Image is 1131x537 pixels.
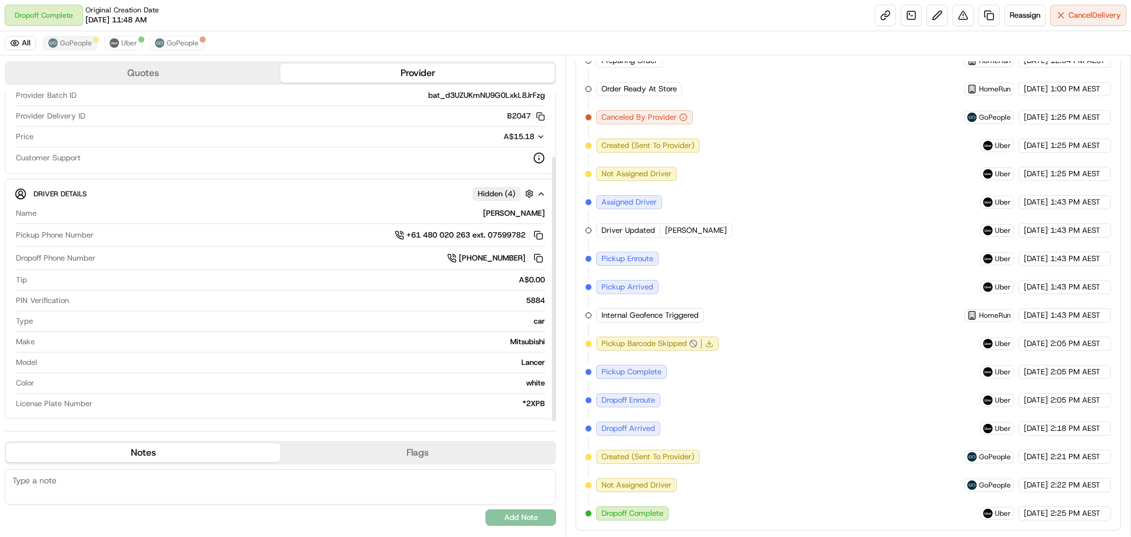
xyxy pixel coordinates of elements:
[601,338,687,349] span: Pickup Barcode Skipped
[995,424,1011,433] span: Uber
[601,84,677,94] span: Order Ready At Store
[1050,282,1100,292] span: 1:43 PM AEST
[16,337,35,347] span: Make
[1050,5,1126,26] button: CancelDelivery
[110,38,119,48] img: uber-new-logo.jpeg
[983,339,993,348] img: uber-new-logo.jpeg
[16,295,69,306] span: PIN Verification
[983,509,993,518] img: uber-new-logo.jpeg
[1024,140,1048,151] span: [DATE]
[1050,225,1100,236] span: 1:43 PM AEST
[983,254,993,263] img: uber-new-logo.jpeg
[97,398,545,409] div: *2XPB
[995,226,1011,235] span: Uber
[100,172,109,182] div: 💻
[601,197,657,207] span: Assigned Driver
[601,225,655,236] span: Driver Updated
[39,337,545,347] div: Mitsubishi
[280,64,555,83] button: Provider
[601,395,655,406] span: Dropoff Enroute
[983,169,993,179] img: uber-new-logo.jpeg
[16,153,81,163] span: Customer Support
[979,84,1011,94] span: HomeRun
[1050,395,1100,406] span: 2:05 PM AEST
[601,310,699,321] span: Internal Geofence Triggered
[983,282,993,292] img: uber-new-logo.jpeg
[995,197,1011,207] span: Uber
[200,116,214,130] button: Start new chat
[395,229,545,242] a: +61 480 020 263 ext. 07599782
[1024,508,1048,519] span: [DATE]
[31,76,212,88] input: Got a question? Start typing here...
[983,141,993,150] img: uber-new-logo.jpeg
[1050,338,1100,349] span: 2:05 PM AEST
[40,124,149,134] div: We're available if you need us!
[15,184,546,203] button: Driver DetailsHidden (4)
[601,367,662,377] span: Pickup Complete
[95,166,194,187] a: 💻API Documentation
[16,111,85,121] span: Provider Delivery ID
[16,275,27,285] span: Tip
[24,171,90,183] span: Knowledge Base
[967,113,977,122] img: gopeople_logo.png
[601,508,663,519] span: Dropoff Complete
[995,254,1011,263] span: Uber
[85,5,159,15] span: Original Creation Date
[12,12,35,35] img: Nash
[995,141,1011,150] span: Uber
[32,275,545,285] div: A$0.00
[478,189,515,199] span: Hidden ( 4 )
[1024,452,1048,462] span: [DATE]
[280,443,555,462] button: Flags
[1050,508,1100,519] span: 2:25 PM AEST
[1024,169,1048,179] span: [DATE]
[12,113,33,134] img: 1736555255976-a54dd68f-1ca7-489b-9aae-adbdc363a1c4
[83,199,143,209] a: Powered byPylon
[48,38,58,48] img: gopeople_logo.png
[167,38,199,48] span: GoPeople
[507,111,545,121] button: B2047
[43,36,97,50] button: GoPeople
[5,36,36,50] button: All
[6,443,280,462] button: Notes
[995,339,1011,348] span: Uber
[983,396,993,405] img: uber-new-logo.jpeg
[16,253,95,263] span: Dropoff Phone Number
[1024,84,1048,94] span: [DATE]
[1050,197,1100,207] span: 1:43 PM AEST
[6,64,280,83] button: Quotes
[150,36,204,50] button: GoPeople
[16,378,34,388] span: Color
[441,131,545,142] button: A$15.18
[1050,84,1100,94] span: 1:00 PM AEST
[16,131,34,142] span: Price
[601,140,695,151] span: Created (Sent To Provider)
[85,15,147,25] span: [DATE] 11:48 AM
[1024,225,1048,236] span: [DATE]
[1050,310,1100,321] span: 1:43 PM AEST
[38,316,545,327] div: car
[1024,112,1048,123] span: [DATE]
[983,367,993,377] img: uber-new-logo.jpeg
[1010,10,1040,21] span: Reassign
[601,253,653,264] span: Pickup Enroute
[74,295,545,306] div: 5884
[1024,367,1048,377] span: [DATE]
[601,169,672,179] span: Not Assigned Driver
[1024,480,1048,490] span: [DATE]
[447,252,545,265] button: [PHONE_NUMBER]
[1024,395,1048,406] span: [DATE]
[12,172,21,182] div: 📗
[504,131,534,141] span: A$15.18
[1004,5,1046,26] button: Reassign
[601,423,655,434] span: Dropoff Arrived
[601,112,677,123] span: Canceled By Provider
[60,38,92,48] span: GoPeople
[979,480,1011,490] span: GoPeople
[1050,169,1100,179] span: 1:25 PM AEST
[983,424,993,433] img: uber-new-logo.jpeg
[601,282,653,292] span: Pickup Arrived
[40,113,193,124] div: Start new chat
[41,208,545,219] div: [PERSON_NAME]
